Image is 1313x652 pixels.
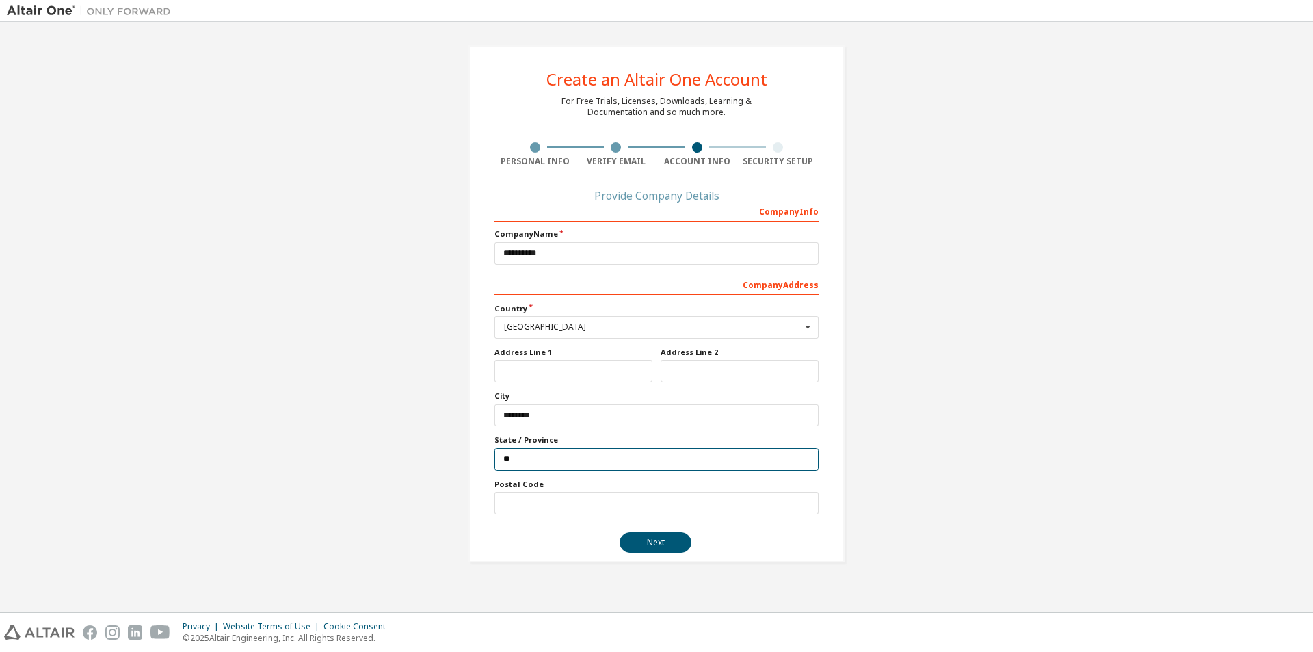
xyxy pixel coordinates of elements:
[223,621,323,632] div: Website Terms of Use
[105,625,120,640] img: instagram.svg
[7,4,178,18] img: Altair One
[494,156,576,167] div: Personal Info
[4,625,75,640] img: altair_logo.svg
[183,621,223,632] div: Privacy
[576,156,657,167] div: Verify Email
[656,156,738,167] div: Account Info
[150,625,170,640] img: youtube.svg
[546,71,767,88] div: Create an Altair One Account
[183,632,394,644] p: © 2025 Altair Engineering, Inc. All Rights Reserved.
[504,323,801,331] div: [GEOGRAPHIC_DATA]
[620,532,691,553] button: Next
[494,200,819,222] div: Company Info
[494,391,819,402] label: City
[494,479,819,490] label: Postal Code
[494,303,819,314] label: Country
[738,156,819,167] div: Security Setup
[494,229,819,239] label: Company Name
[323,621,394,632] div: Cookie Consent
[128,625,142,640] img: linkedin.svg
[661,347,819,358] label: Address Line 2
[561,96,752,118] div: For Free Trials, Licenses, Downloads, Learning & Documentation and so much more.
[494,192,819,200] div: Provide Company Details
[494,434,819,445] label: State / Province
[83,625,97,640] img: facebook.svg
[494,347,652,358] label: Address Line 1
[494,273,819,295] div: Company Address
